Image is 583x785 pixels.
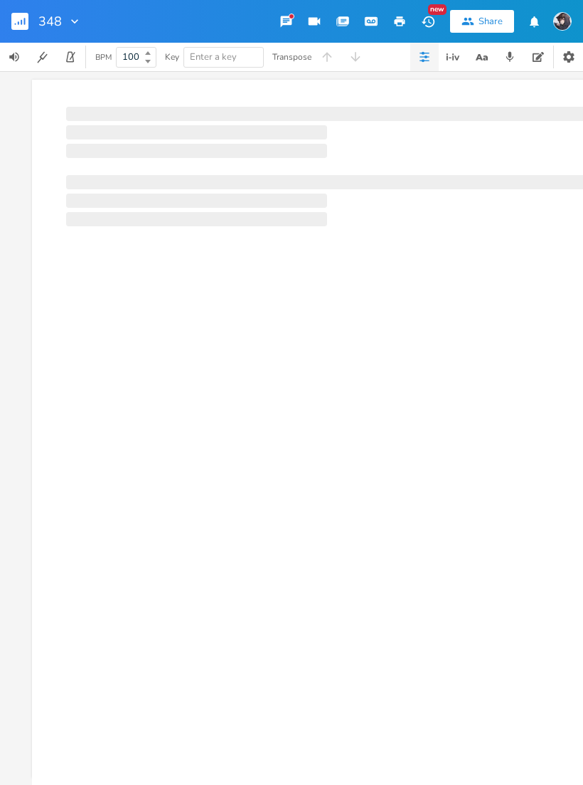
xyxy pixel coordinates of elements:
[414,9,442,34] button: New
[38,15,62,28] span: 348
[165,53,179,61] div: Key
[450,10,514,33] button: Share
[553,12,572,31] img: 6F Soke
[190,51,237,63] span: Enter a key
[272,53,311,61] div: Transpose
[95,53,112,61] div: BPM
[478,15,503,28] div: Share
[428,4,446,15] div: New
